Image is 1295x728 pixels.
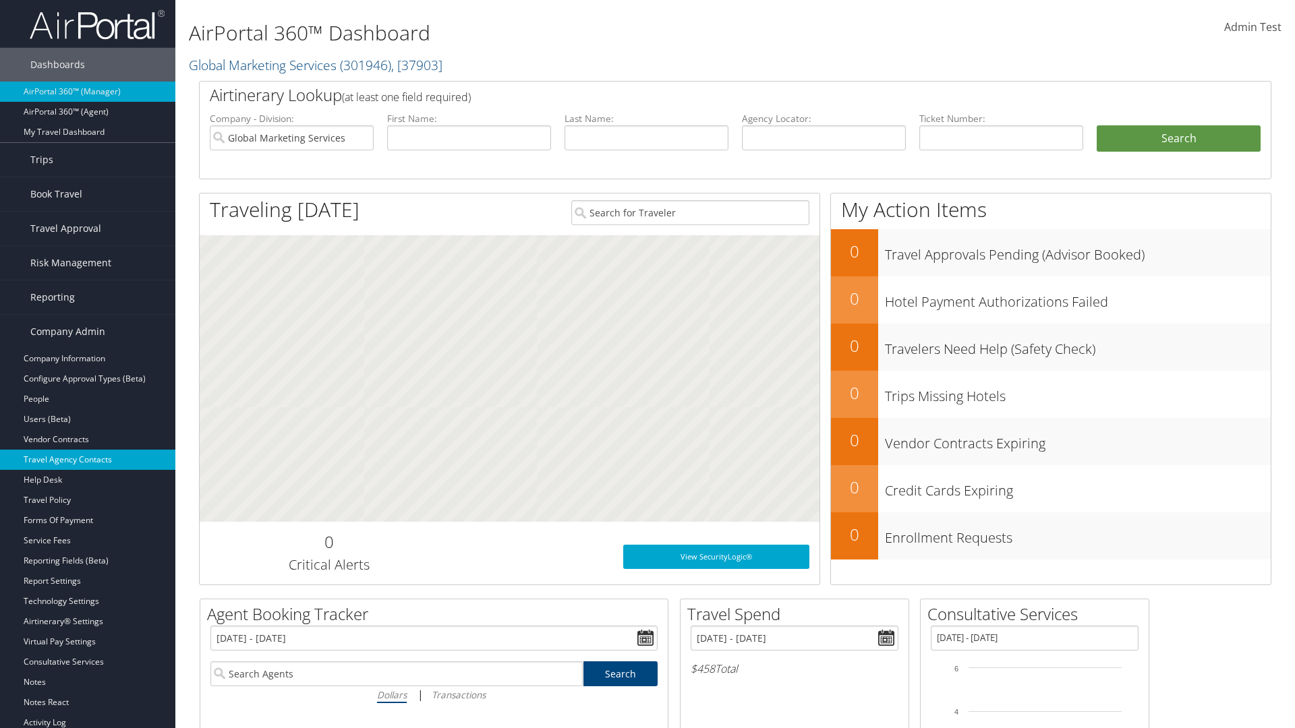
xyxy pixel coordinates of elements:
[831,523,878,546] h2: 0
[831,382,878,404] h2: 0
[207,603,668,626] h2: Agent Booking Tracker
[885,333,1271,359] h3: Travelers Need Help (Safety Check)
[30,315,105,348] span: Company Admin
[30,143,53,177] span: Trips
[387,112,551,125] label: First Name:
[831,229,1271,276] a: 0Travel Approvals Pending (Advisor Booked)
[210,195,359,224] h1: Traveling [DATE]
[885,475,1271,500] h3: Credit Cards Expiring
[927,603,1149,626] h2: Consultative Services
[210,112,374,125] label: Company - Division:
[691,661,715,676] span: $458
[210,530,448,553] h2: 0
[831,371,1271,418] a: 0Trips Missing Hotels
[885,380,1271,406] h3: Trips Missing Hotels
[210,555,448,574] h3: Critical Alerts
[885,239,1271,264] h3: Travel Approvals Pending (Advisor Booked)
[885,522,1271,547] h3: Enrollment Requests
[831,465,1271,512] a: 0Credit Cards Expiring
[432,688,486,701] i: Transactions
[189,56,442,74] a: Global Marketing Services
[831,276,1271,324] a: 0Hotel Payment Authorizations Failed
[831,240,878,263] h2: 0
[831,429,878,452] h2: 0
[583,661,658,686] a: Search
[954,708,958,716] tspan: 4
[340,56,391,74] span: ( 301946 )
[30,280,75,314] span: Reporting
[189,19,917,47] h1: AirPortal 360™ Dashboard
[565,112,728,125] label: Last Name:
[831,334,878,357] h2: 0
[1224,7,1282,49] a: Admin Test
[30,246,111,280] span: Risk Management
[210,84,1172,107] h2: Airtinerary Lookup
[885,427,1271,453] h3: Vendor Contracts Expiring
[377,688,407,701] i: Dollars
[885,286,1271,311] h3: Hotel Payment Authorizations Failed
[30,212,101,245] span: Travel Approval
[954,665,958,673] tspan: 6
[831,476,878,499] h2: 0
[210,686,658,703] div: |
[30,177,82,211] span: Book Travel
[623,545,809,569] a: View SecurityLogic®
[831,324,1271,371] a: 0Travelers Need Help (Safety Check)
[30,9,165,40] img: airportal-logo.png
[342,90,471,104] span: (at least one field required)
[831,287,878,310] h2: 0
[831,195,1271,224] h1: My Action Items
[831,512,1271,559] a: 0Enrollment Requests
[691,661,898,676] h6: Total
[1224,20,1282,34] span: Admin Test
[210,661,583,686] input: Search Agents
[1097,125,1261,152] button: Search
[831,418,1271,465] a: 0Vendor Contracts Expiring
[391,56,442,74] span: , [ 37903 ]
[687,603,909,626] h2: Travel Spend
[571,200,809,225] input: Search for Traveler
[742,112,906,125] label: Agency Locator:
[30,48,85,82] span: Dashboards
[919,112,1083,125] label: Ticket Number:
